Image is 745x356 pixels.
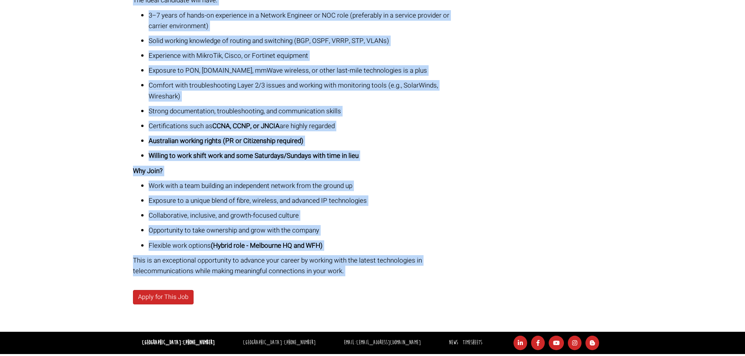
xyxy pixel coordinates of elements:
p: Comfort with troubleshooting Layer 2/3 issues and working with monitoring tools (e.g., SolarWinds... [149,80,451,101]
p: Exposure to PON, [DOMAIN_NAME], mmWave wireless, or other last-mile technologies is a plus [149,65,451,76]
li: [GEOGRAPHIC_DATA]: [241,337,318,349]
a: News [449,339,458,346]
a: [PHONE_NUMBER] [284,339,316,346]
strong: [GEOGRAPHIC_DATA]: [142,339,215,346]
a: [PHONE_NUMBER] [183,339,215,346]
p: This is an exceptional opportunity to advance your career by working with the latest technologies... [133,255,451,276]
li: Email: [342,337,423,349]
p: Work with a team building an independent network from the ground up [149,181,451,191]
strong: Australian working rights (PR or Citizenship required) [149,136,303,146]
strong: CCNA, CCNP, or JNCIA [212,121,280,131]
p: Solid working knowledge of routing and switching (BGP, OSPF, VRRP, STP, VLANs) [149,36,451,46]
p: Strong documentation, troubleshooting, and communication skills [149,106,451,116]
p: Experience with MikroTik, Cisco, or Fortinet equipment [149,50,451,61]
p: Exposure to a unique blend of fibre, wireless, and advanced IP technologies [149,195,451,206]
strong: Willing to work shift work and some Saturdays/Sundays with time in lieu [149,151,359,161]
p: Opportunity to take ownership and grow with the company [149,225,451,236]
strong: Why Join? [133,166,163,176]
p: Collaborative, inclusive, and growth-focused culture [149,210,451,221]
a: Apply for This Job [133,290,194,304]
p: 3–7 years of hands-on experience in a Network Engineer or NOC role (preferably in a service provi... [149,10,451,31]
a: Timesheets [463,339,482,346]
a: [EMAIL_ADDRESS][DOMAIN_NAME] [356,339,421,346]
strong: (Hybrid role - Melbourne HQ and WFH) [211,241,323,250]
p: Certifications such as are highly regarded [149,121,451,131]
p: Flexible work options [149,240,451,251]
